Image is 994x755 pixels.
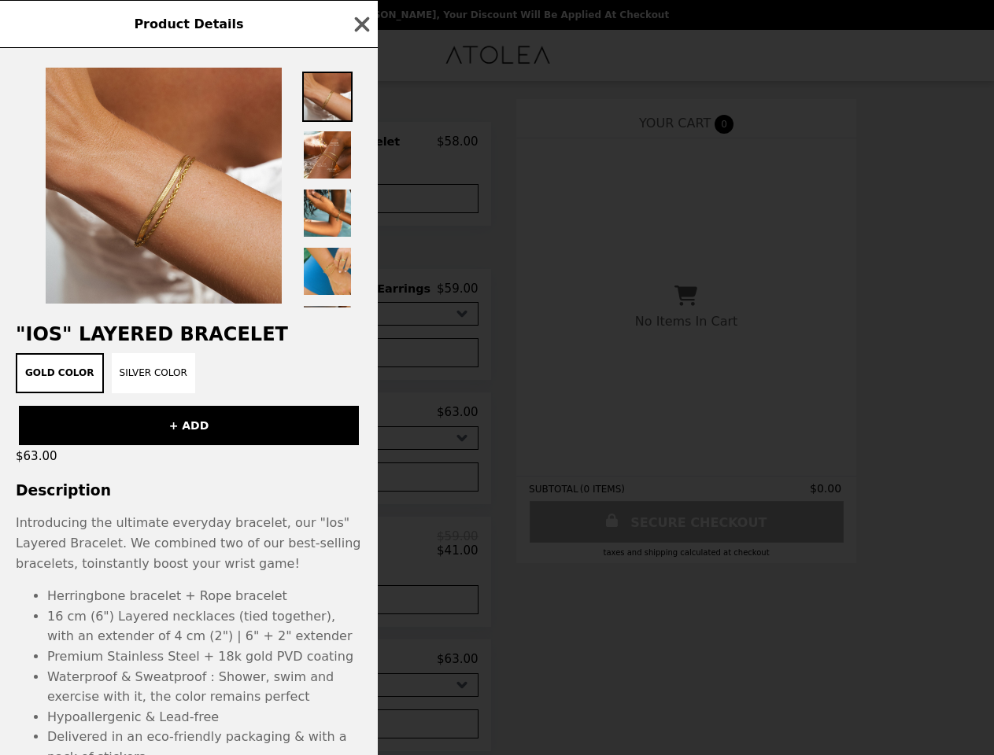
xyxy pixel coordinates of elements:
img: Thumbnail 5 [302,304,353,355]
img: Thumbnail 1 [302,72,353,122]
span: Product Details [134,17,243,31]
button: Silver Color [112,353,195,393]
img: Thumbnail 2 [302,130,353,180]
li: 16 cm (6") Layered necklaces (tied together), with an extender of 4 cm (2") | 6" + 2" extender [47,606,362,646]
li: Hypoallergenic & Lead-free [47,707,362,727]
img: Thumbnail 4 [302,246,353,296]
button: + ADD [19,406,359,445]
button: Gold Color [16,353,104,393]
span: instantly boost your wrist game! [94,556,300,571]
p: Introducing the ultimate everyday bracelet, our "Ios" Layered Bracelet. We combined two of our be... [16,515,360,570]
li: Herringbone bracelet + Rope bracelet [47,586,362,606]
img: Gold Color [46,68,282,304]
img: Thumbnail 3 [302,188,353,238]
li: Premium Stainless Steel + 18k gold PVD coating [47,646,362,667]
li: Waterproof & Sweatproof : Shower, swim and exercise with it, the color remains perfect [47,667,362,707]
